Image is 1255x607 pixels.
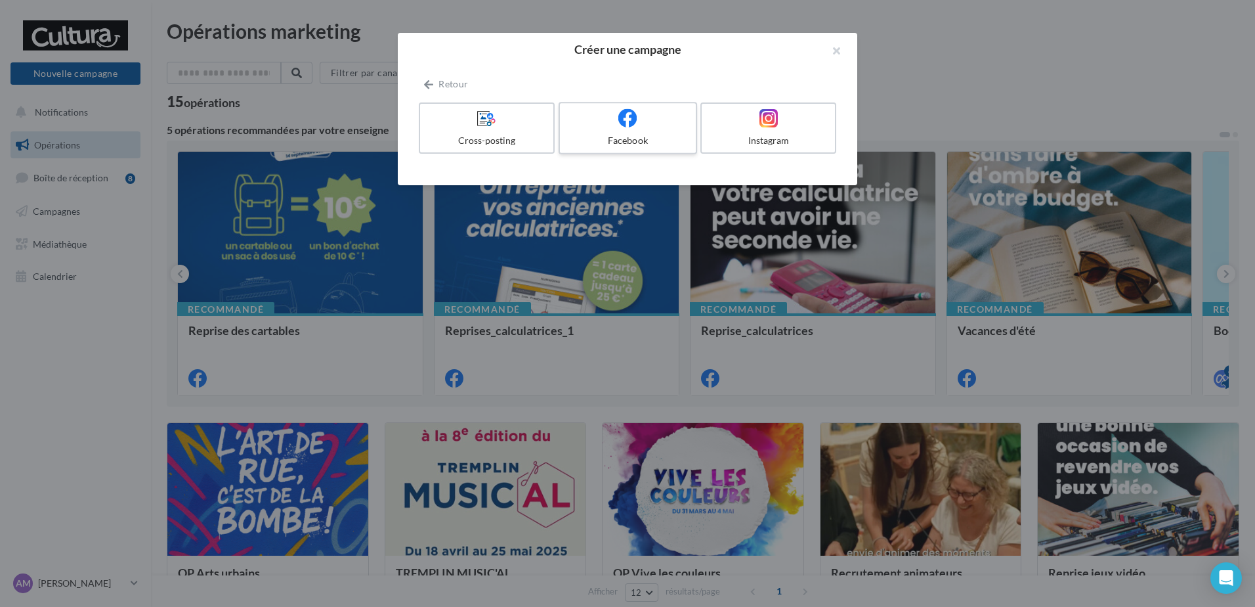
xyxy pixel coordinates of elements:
[419,43,836,55] h2: Créer une campagne
[425,134,548,147] div: Cross-posting
[565,134,690,147] div: Facebook
[707,134,830,147] div: Instagram
[419,76,473,92] button: Retour
[1210,562,1242,594] div: Open Intercom Messenger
